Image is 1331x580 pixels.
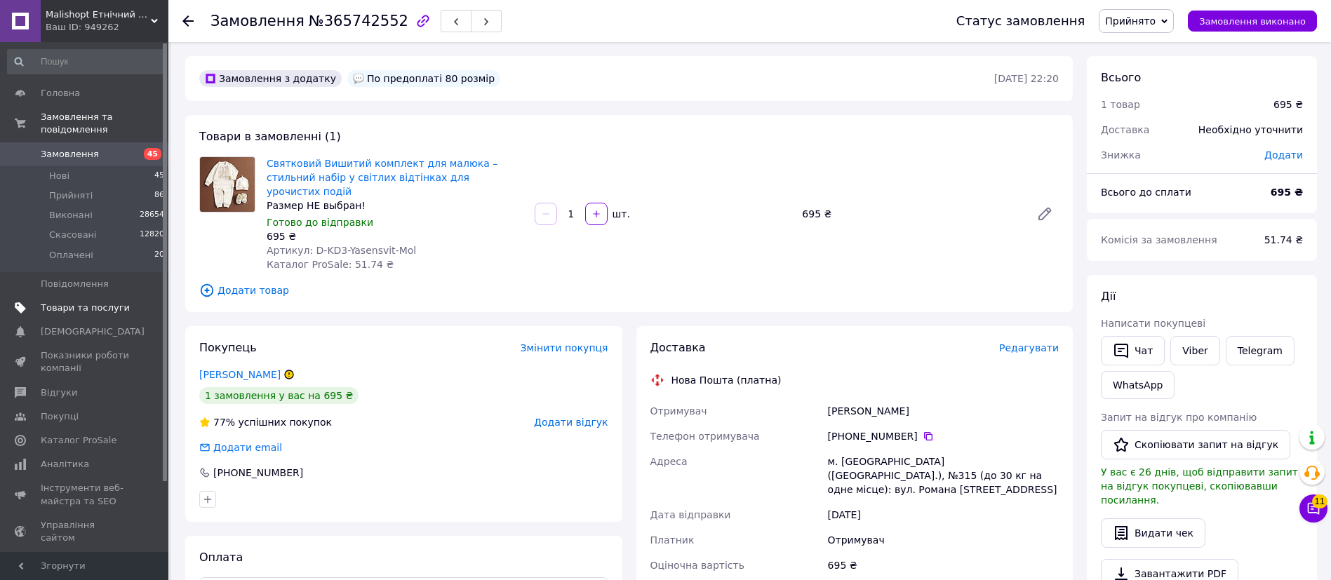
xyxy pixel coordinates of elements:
span: Дії [1101,290,1116,303]
div: Замовлення з додатку [199,70,342,87]
span: Покупець [199,341,257,354]
div: [PHONE_NUMBER] [828,429,1059,443]
img: Святковий Вишитий комплект для малюка – стильний набір у світлих відтінках для урочистих подій [200,157,255,212]
a: Редагувати [1031,200,1059,228]
span: Нові [49,170,69,182]
a: [PERSON_NAME] [199,369,281,380]
a: Святковий Вишитий комплект для малюка – стильний набір у світлих відтінках для урочистих подій [267,158,497,197]
span: 51.74 ₴ [1264,234,1303,245]
span: Отримувач [650,405,707,417]
span: Скасовані [49,229,97,241]
div: 695 ₴ [825,553,1062,578]
div: Нова Пошта (платна) [668,373,785,387]
span: Додати [1264,149,1303,161]
div: успішних покупок [199,415,332,429]
span: 45 [144,148,161,160]
span: Замовлення виконано [1199,16,1306,27]
span: Аналітика [41,458,89,471]
span: Повідомлення [41,278,109,290]
span: Доставка [1101,124,1149,135]
span: У вас є 26 днів, щоб відправити запит на відгук покупцеві, скопіювавши посилання. [1101,466,1298,506]
span: Прийнято [1105,15,1156,27]
span: Оплачені [49,249,93,262]
button: Скопіювати запит на відгук [1101,430,1290,459]
b: 695 ₴ [1271,187,1303,198]
img: :speech_balloon: [353,73,364,84]
div: м. [GEOGRAPHIC_DATA] ([GEOGRAPHIC_DATA].), №315 (до 30 кг на одне місце): вул. Романа [STREET_ADD... [825,449,1062,502]
span: Замовлення [210,13,305,29]
button: Видати чек [1101,518,1205,548]
span: Готово до відправки [267,217,373,228]
span: 28654 [140,209,164,222]
span: Дата відправки [650,509,731,520]
span: Показники роботи компанії [41,349,130,375]
span: Виконані [49,209,93,222]
span: Додати товар [199,283,1059,298]
span: Прийняті [49,189,93,202]
time: [DATE] 22:20 [994,73,1059,84]
div: По предоплаті 80 розмір [347,70,500,87]
span: Редагувати [999,342,1059,353]
span: Артикул: D-KD3-Yasensvit-Mol [267,245,416,256]
div: 695 ₴ [796,204,1025,224]
span: 11 [1312,494,1327,508]
div: Повернутися назад [182,14,194,28]
div: 695 ₴ [267,229,523,243]
span: Товари в замовленні (1) [199,130,341,143]
span: Запит на відгук про компанію [1101,412,1257,423]
div: [DATE] [825,502,1062,527]
span: Замовлення та повідомлення [41,111,168,136]
span: 12820 [140,229,164,241]
span: Доставка [650,341,706,354]
div: [PHONE_NUMBER] [212,466,305,480]
div: [PERSON_NAME] [825,398,1062,424]
span: Всього до сплати [1101,187,1191,198]
span: Додати відгук [534,417,608,428]
div: Додати email [198,440,283,454]
div: шт. [609,207,631,221]
span: Головна [41,87,80,100]
div: Отримувач [825,527,1062,553]
span: Адреса [650,456,688,467]
span: Телефон отримувача [650,431,760,442]
button: Замовлення виконано [1188,11,1317,32]
span: Товари та послуги [41,302,130,314]
span: Платник [650,534,695,546]
span: Комісія за замовлення [1101,234,1217,245]
span: Написати покупцеві [1101,318,1205,329]
div: 695 ₴ [1273,97,1303,112]
span: 86 [154,189,164,202]
a: WhatsApp [1101,371,1175,399]
span: Всього [1101,71,1141,84]
span: Відгуки [41,386,77,399]
a: Telegram [1226,336,1295,365]
span: Каталог ProSale [41,434,116,447]
span: 45 [154,170,164,182]
span: Змінити покупця [521,342,608,353]
div: Размер НЕ выбран! [267,198,523,213]
span: Покупці [41,410,79,423]
button: Чат з покупцем11 [1299,494,1327,522]
span: Malishopt Етнічний одяг та головні убори, все для хрещення [46,8,151,21]
input: Пошук [7,49,166,74]
div: Необхідно уточнити [1190,114,1311,145]
button: Чат [1101,336,1165,365]
div: Додати email [212,440,283,454]
div: Ваш ID: 949262 [46,21,168,34]
span: Оплата [199,551,243,564]
span: Оціночна вартість [650,560,744,571]
span: Знижка [1101,149,1141,161]
div: 1 замовлення у вас на 695 ₴ [199,387,359,404]
span: Замовлення [41,148,99,161]
span: 1 товар [1101,99,1140,110]
span: [DEMOGRAPHIC_DATA] [41,325,145,338]
span: Інструменти веб-майстра та SEO [41,482,130,507]
span: №365742552 [309,13,408,29]
a: Viber [1170,336,1219,365]
div: Статус замовлення [956,14,1085,28]
span: 20 [154,249,164,262]
span: Каталог ProSale: 51.74 ₴ [267,259,394,270]
span: Управління сайтом [41,519,130,544]
span: 77% [213,417,235,428]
